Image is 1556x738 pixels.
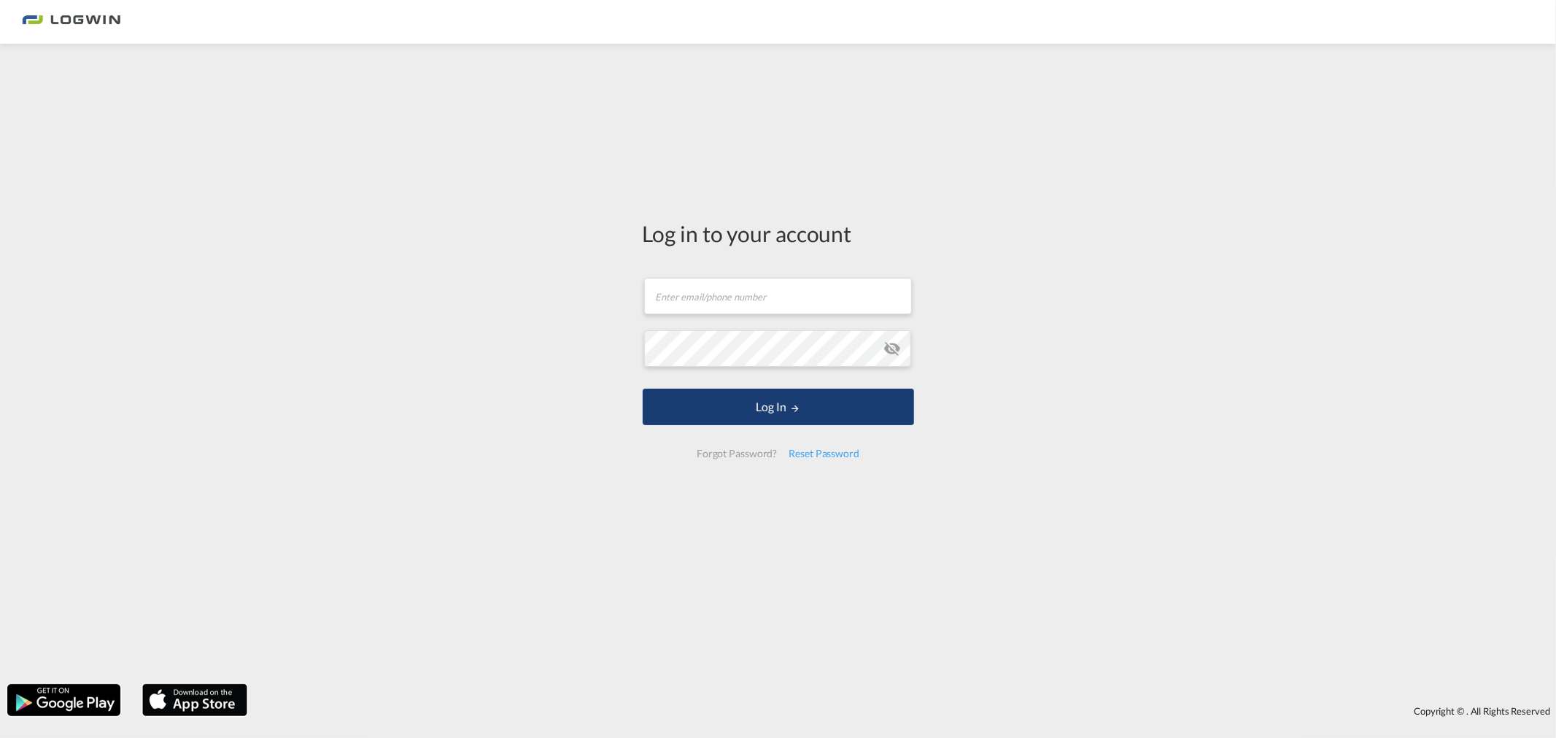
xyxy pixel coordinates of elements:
[783,440,865,467] div: Reset Password
[22,6,120,39] img: 2761ae10d95411efa20a1f5e0282d2d7.png
[644,278,912,314] input: Enter email/phone number
[141,683,249,718] img: apple.png
[691,440,783,467] div: Forgot Password?
[643,389,914,425] button: LOGIN
[643,218,914,249] div: Log in to your account
[883,340,901,357] md-icon: icon-eye-off
[255,699,1556,723] div: Copyright © . All Rights Reserved
[6,683,122,718] img: google.png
